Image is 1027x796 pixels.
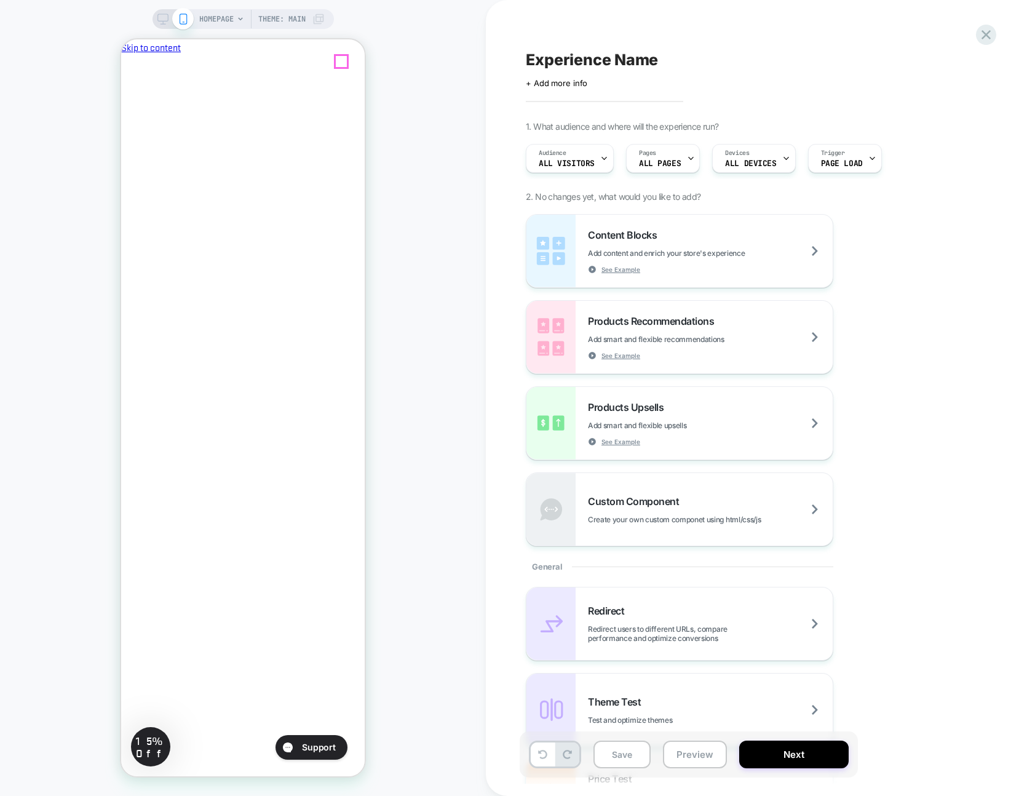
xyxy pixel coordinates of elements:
div: General [526,546,833,587]
div: 15% Off [10,688,49,727]
span: Add smart and flexible recommendations [588,335,786,344]
span: + Add more info [526,78,587,88]
span: Test and optimize themes [588,715,734,725]
span: HOMEPAGE [199,9,234,29]
span: 15% Off [15,693,46,721]
button: Save [593,741,651,768]
span: Audience [539,149,566,157]
span: Redirect [588,605,630,617]
span: 2. No changes yet, what would you like to add? [526,191,700,202]
span: 1. What audience and where will the experience run? [526,121,718,132]
span: Custom Component [588,495,685,507]
span: Theme Test [588,696,647,708]
span: Add content and enrich your store's experience [588,249,806,258]
span: Add smart and flexible upsells [588,421,748,430]
span: Create your own custom componet using html/css/js [588,515,822,524]
span: Products Recommendations [588,315,720,327]
span: ALL PAGES [639,159,681,168]
span: Theme: MAIN [258,9,306,29]
span: See Example [601,437,640,446]
span: Redirect users to different URLs, compare performance and optimize conversions [588,624,833,643]
iframe: Gorgias live chat messenger [148,691,231,725]
span: Experience Name [526,50,658,69]
button: Preview [663,741,727,768]
span: Page Load [821,159,863,168]
span: Trigger [821,149,845,157]
span: Products Upsells [588,401,670,413]
span: Pages [639,149,656,157]
span: Devices [725,149,749,157]
span: ALL DEVICES [725,159,776,168]
span: See Example [601,351,640,360]
span: All Visitors [539,159,595,168]
span: Content Blocks [588,229,663,241]
button: Next [739,741,849,768]
span: See Example [601,265,640,274]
